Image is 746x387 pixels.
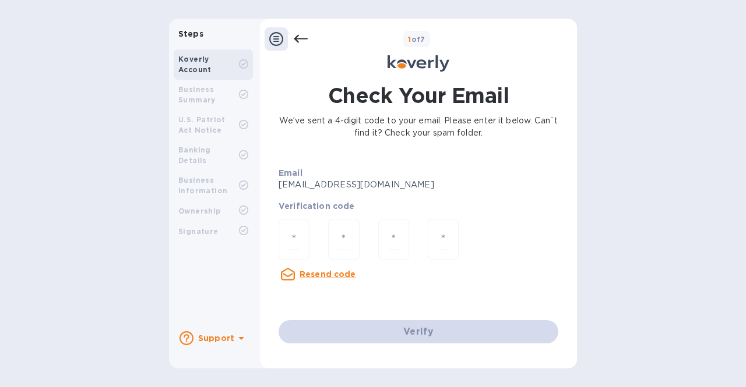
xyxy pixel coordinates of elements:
[178,227,219,236] b: Signature
[300,269,356,279] u: Resend code
[279,115,558,139] p: We’ve sent a 4-digit code to your email. Please enter it below. Can`t find it? Check your spam fo...
[279,168,302,177] b: Email
[408,35,425,44] b: of 7
[178,145,211,165] b: Banking Details
[178,115,226,134] b: U.S. Patriot Act Notice
[408,35,411,44] span: 1
[198,333,234,343] b: Support
[178,207,221,215] b: Ownership
[178,176,227,195] b: Business Information
[178,85,216,104] b: Business Summary
[328,81,509,110] h1: Check Your Email
[279,200,558,212] p: Verification code
[178,29,203,38] b: Steps
[178,55,212,74] b: Koverly Account
[279,179,458,191] p: [EMAIL_ADDRESS][DOMAIN_NAME]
